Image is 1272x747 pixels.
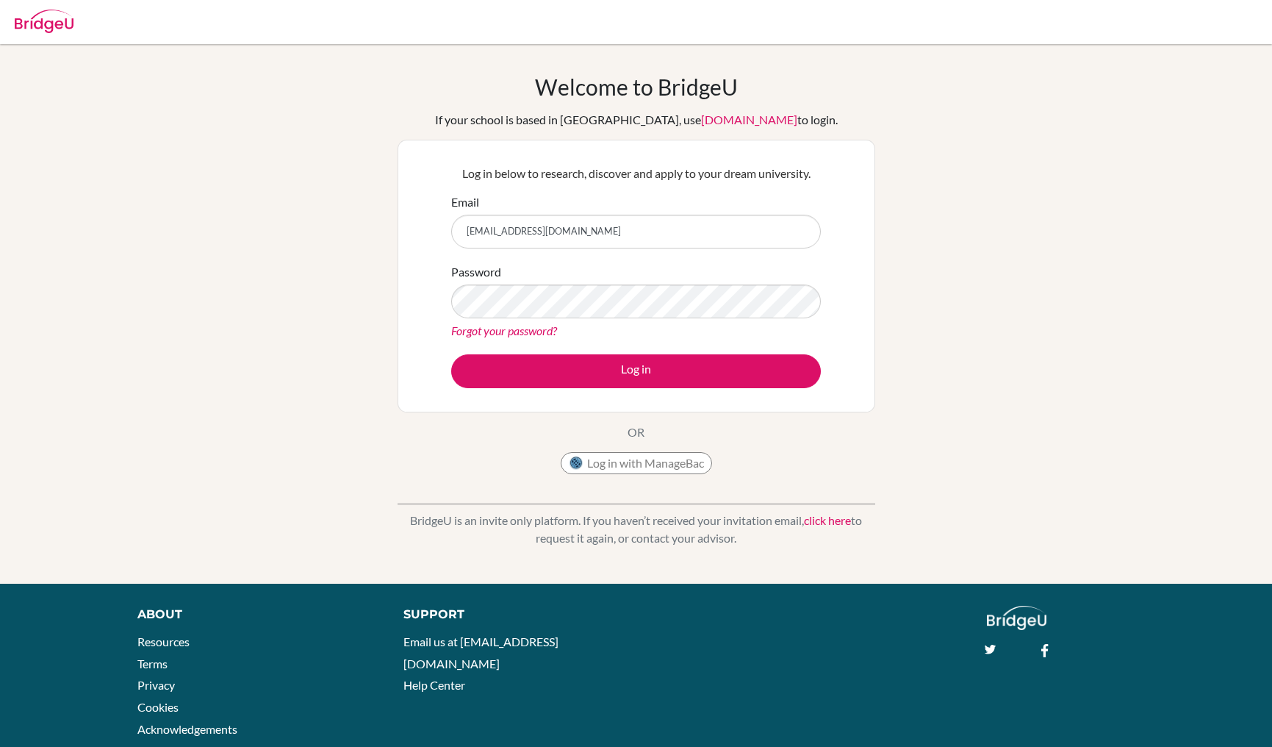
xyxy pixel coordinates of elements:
p: Log in below to research, discover and apply to your dream university. [451,165,821,182]
p: BridgeU is an invite only platform. If you haven’t received your invitation email, to request it ... [398,512,875,547]
div: Support [403,606,620,623]
div: If your school is based in [GEOGRAPHIC_DATA], use to login. [435,111,838,129]
h1: Welcome to BridgeU [535,74,738,100]
a: click here [804,513,851,527]
button: Log in [451,354,821,388]
label: Password [451,263,501,281]
img: Bridge-U [15,10,73,33]
a: Cookies [137,700,179,714]
a: Email us at [EMAIL_ADDRESS][DOMAIN_NAME] [403,635,558,671]
label: Email [451,193,479,211]
button: Log in with ManageBac [561,452,712,474]
a: Resources [137,635,190,648]
a: Forgot your password? [451,324,557,337]
div: About [137,606,370,623]
a: Privacy [137,678,175,692]
a: [DOMAIN_NAME] [701,112,797,126]
a: Help Center [403,678,465,692]
a: Acknowledgements [137,722,237,736]
img: logo_white@2x-f4f0deed5e89b7ecb1c2cc34c3e3d731f90f0f143d5ea2071677605dd97b5244.png [987,606,1046,630]
a: Terms [137,657,168,671]
p: OR [628,423,644,441]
